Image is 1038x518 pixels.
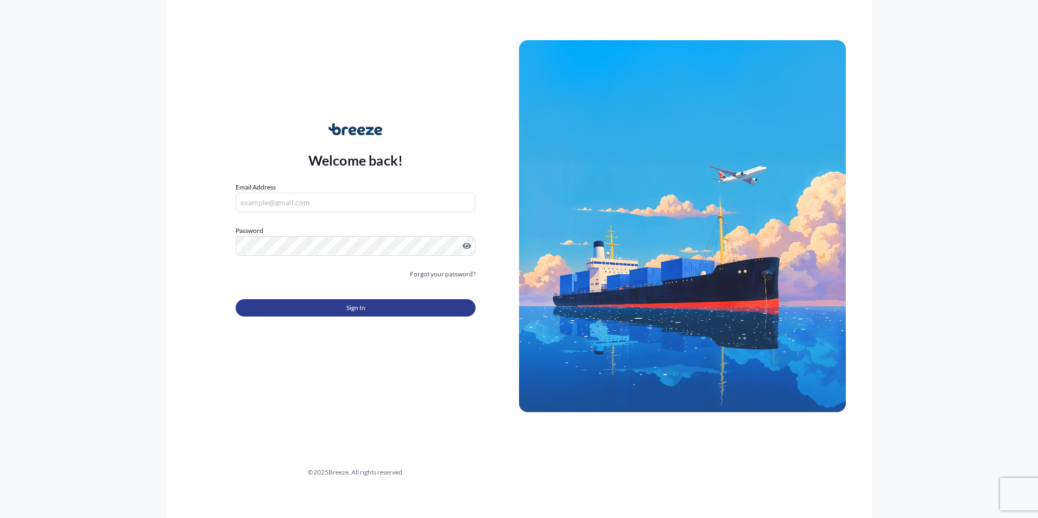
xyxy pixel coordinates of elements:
[346,302,365,313] span: Sign In
[519,40,846,412] img: Ship illustration
[236,182,276,193] label: Email Address
[236,225,476,236] label: Password
[410,269,476,280] a: Forgot your password?
[236,299,476,317] button: Sign In
[192,467,519,478] div: © 2025 Breeze. All rights reserved.
[308,151,403,169] p: Welcome back!
[236,193,476,212] input: example@gmail.com
[463,242,471,250] button: Show password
